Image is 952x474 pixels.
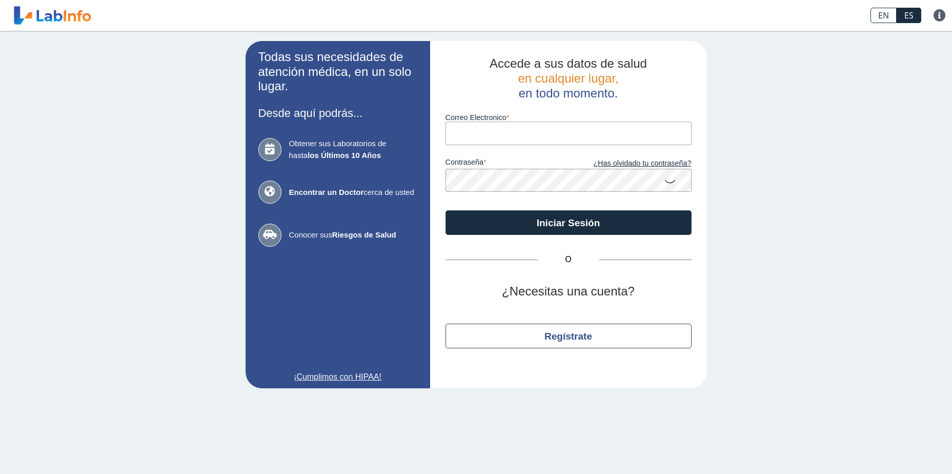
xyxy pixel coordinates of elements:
span: en todo momento. [519,86,618,100]
a: ¡Cumplimos con HIPAA! [258,371,417,383]
button: Iniciar Sesión [445,210,692,235]
h2: Todas sus necesidades de atención médica, en un solo lugar. [258,50,417,94]
span: Accede a sus datos de salud [490,56,647,70]
a: EN [870,8,897,23]
h2: ¿Necesitas una cuenta? [445,284,692,299]
span: O [538,253,599,266]
a: ES [897,8,921,23]
b: Encontrar un Doctor [289,188,364,196]
span: Obtener sus Laboratorios de hasta [289,138,417,161]
b: los Últimos 10 Años [308,151,381,160]
span: Conocer sus [289,229,417,241]
span: en cualquier lugar, [518,71,618,85]
label: Correo Electronico [445,113,692,122]
a: ¿Has olvidado tu contraseña? [569,158,692,169]
label: contraseña [445,158,569,169]
b: Riesgos de Salud [332,230,396,239]
span: cerca de usted [289,187,417,199]
h3: Desde aquí podrás... [258,107,417,120]
button: Regístrate [445,324,692,348]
